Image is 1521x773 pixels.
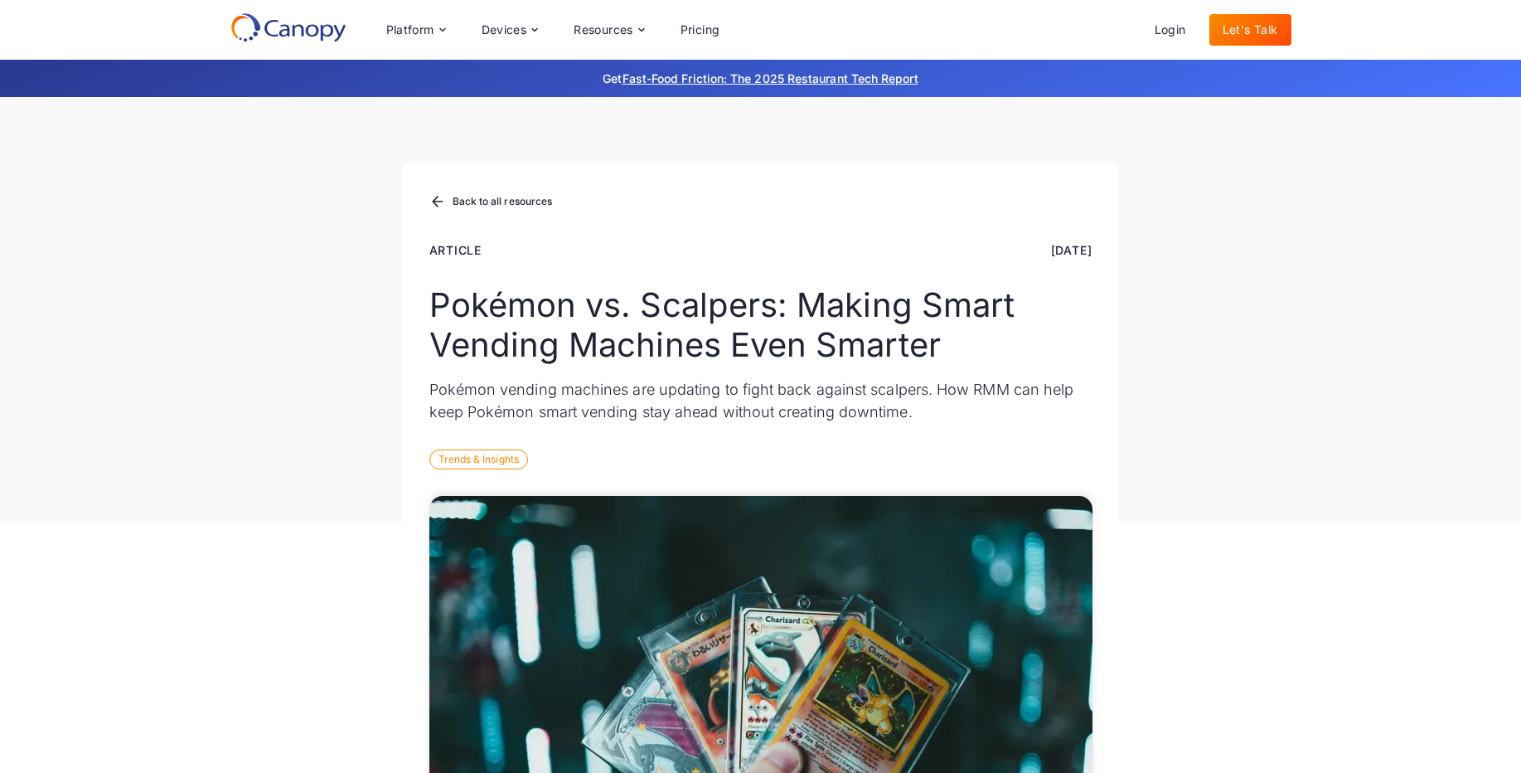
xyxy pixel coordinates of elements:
p: Pokémon vending machines are updating to fight back against scalpers. How RMM can help keep Pokém... [429,378,1092,423]
div: Devices [482,24,527,36]
div: Trends & Insights [429,450,528,469]
a: Pricing [667,14,734,46]
a: Fast-Food Friction: The 2025 Restaurant Tech Report [622,71,918,85]
div: Devices [468,13,551,46]
div: Resources [574,24,633,36]
div: [DATE] [1051,241,1092,259]
div: Back to all resources [453,197,553,207]
a: Login [1141,14,1199,46]
a: Let's Talk [1209,14,1291,46]
div: Resources [560,13,656,46]
a: Back to all resources [429,192,553,213]
h1: Pokémon vs. Scalpers: Making Smart Vending Machines Even Smarter [429,285,1092,365]
div: Platform [386,24,434,36]
div: Platform [373,13,458,46]
p: Get [355,70,1167,87]
div: Article [429,241,482,259]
